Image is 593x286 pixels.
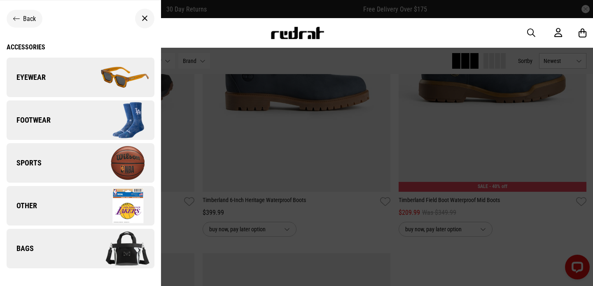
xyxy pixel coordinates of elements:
span: Sports [7,158,42,168]
span: Back [23,15,36,23]
button: Open LiveChat chat widget [7,3,31,28]
img: Company [80,57,154,98]
a: Bags Company [7,229,154,268]
img: Company [80,185,154,226]
a: Eyewear Company [7,58,154,97]
img: Company [80,100,154,141]
a: Accessories [7,43,154,51]
span: Bags [7,244,34,253]
a: Other Company [7,186,154,226]
img: Redrat logo [270,27,325,39]
img: Company [80,228,154,269]
a: Sports Company [7,143,154,183]
img: Company [80,142,154,184]
span: Eyewear [7,72,46,82]
a: Footwear Company [7,100,154,140]
span: Other [7,201,37,211]
span: Footwear [7,115,51,125]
